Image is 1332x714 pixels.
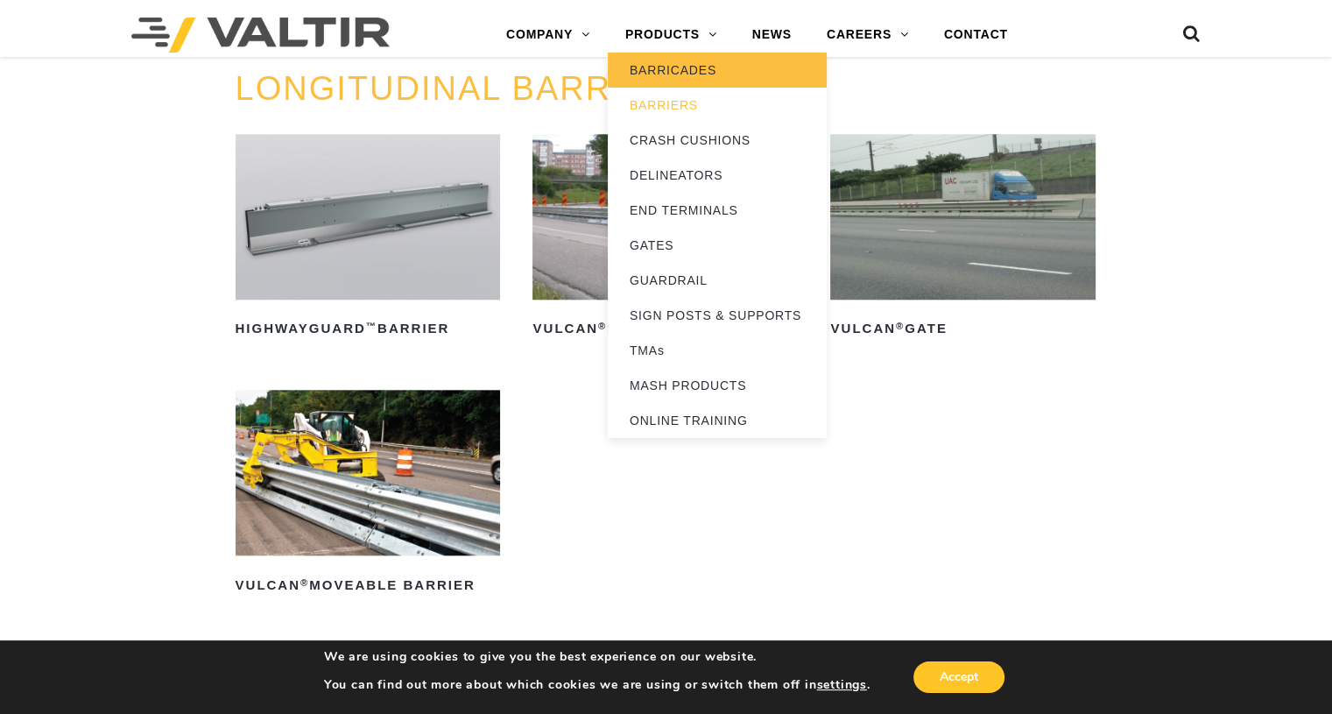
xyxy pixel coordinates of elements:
[830,315,1096,343] h2: Vulcan Gate
[608,18,735,53] a: PRODUCTS
[608,368,827,403] a: MASH PRODUCTS
[608,228,827,263] a: GATES
[489,18,608,53] a: COMPANY
[913,661,1004,693] button: Accept
[324,677,870,693] p: You can find out more about which cookies we are using or switch them off in .
[830,134,1096,343] a: Vulcan®Gate
[927,18,1025,53] a: CONTACT
[236,134,501,343] a: HighwayGuard™Barrier
[532,315,798,343] h2: Vulcan Barrier
[608,53,827,88] a: BARRICADES
[131,18,390,53] img: Valtir
[735,18,809,53] a: NEWS
[608,123,827,158] a: CRASH CUSHIONS
[236,70,696,107] a: LONGITUDINAL BARRIERS
[608,298,827,333] a: SIGN POSTS & SUPPORTS
[532,134,798,343] a: Vulcan®Barrier
[608,193,827,228] a: END TERMINALS
[366,321,377,331] sup: ™
[608,88,827,123] a: BARRIERS
[236,315,501,343] h2: HighwayGuard Barrier
[608,263,827,298] a: GUARDRAIL
[608,158,827,193] a: DELINEATORS
[324,649,870,665] p: We are using cookies to give you the best experience on our website.
[598,321,607,331] sup: ®
[300,577,309,588] sup: ®
[608,403,827,438] a: ONLINE TRAINING
[809,18,927,53] a: CAREERS
[608,333,827,368] a: TMAs
[816,677,866,693] button: settings
[236,390,501,599] a: Vulcan®Moveable Barrier
[896,321,905,331] sup: ®
[236,571,501,599] h2: Vulcan Moveable Barrier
